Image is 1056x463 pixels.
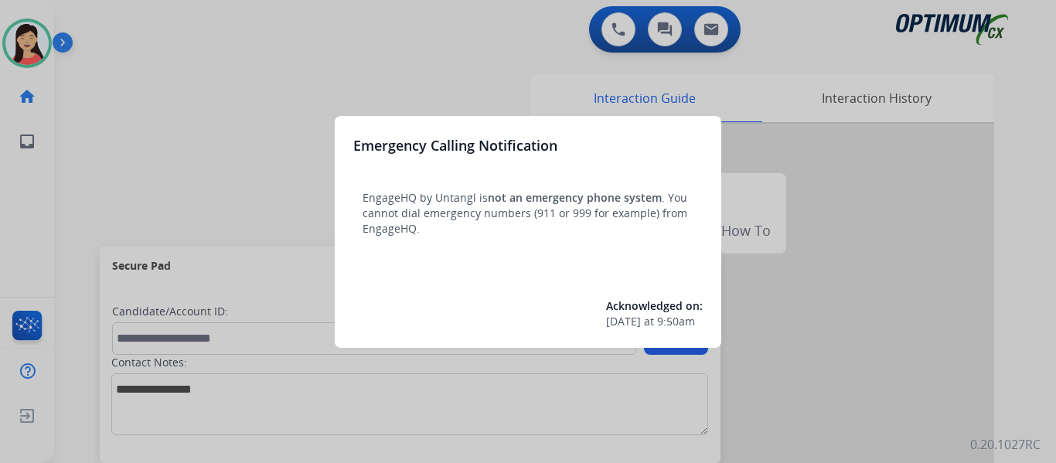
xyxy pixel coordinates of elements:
p: EngageHQ by Untangl is . You cannot dial emergency numbers (911 or 999 for example) from EngageHQ. [363,190,693,237]
div: at [606,314,703,329]
span: 9:50am [657,314,695,329]
h3: Emergency Calling Notification [353,134,557,156]
span: [DATE] [606,314,641,329]
span: not an emergency phone system [488,190,662,205]
span: Acknowledged on: [606,298,703,313]
p: 0.20.1027RC [970,435,1041,454]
